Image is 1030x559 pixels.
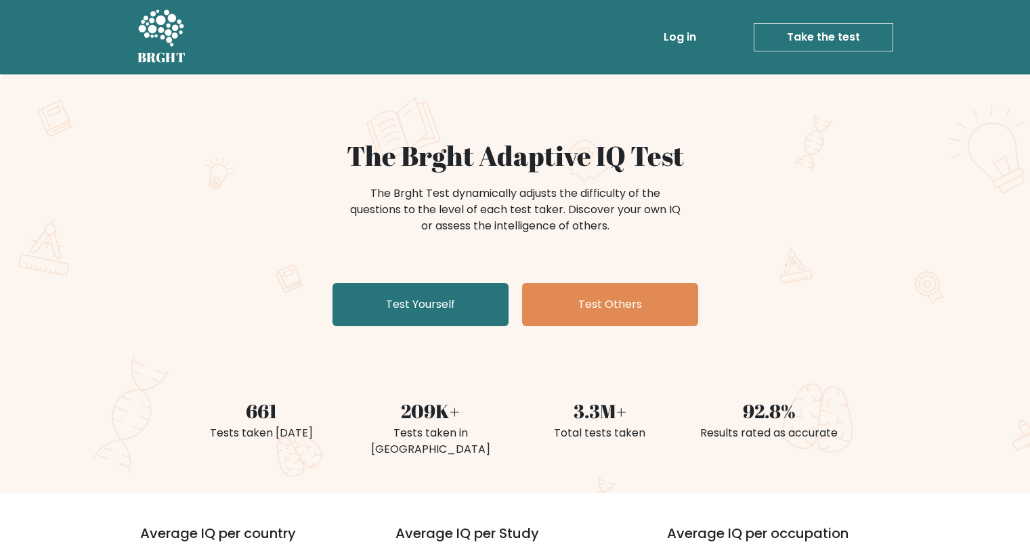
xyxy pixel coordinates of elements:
div: Tests taken in [GEOGRAPHIC_DATA] [354,425,507,457]
div: 661 [185,397,338,425]
div: The Brght Test dynamically adjusts the difficulty of the questions to the level of each test take... [346,185,685,234]
a: Test Yourself [332,283,509,326]
h5: BRGHT [137,49,186,66]
h3: Average IQ per country [140,525,347,558]
div: 3.3M+ [523,397,677,425]
div: 92.8% [693,397,846,425]
h3: Average IQ per occupation [667,525,906,558]
a: Log in [658,24,702,51]
a: Test Others [522,283,698,326]
h1: The Brght Adaptive IQ Test [185,139,846,172]
a: BRGHT [137,5,186,69]
h3: Average IQ per Study [395,525,635,558]
div: Tests taken [DATE] [185,425,338,441]
div: Results rated as accurate [693,425,846,441]
div: 209K+ [354,397,507,425]
div: Total tests taken [523,425,677,441]
a: Take the test [754,23,893,51]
